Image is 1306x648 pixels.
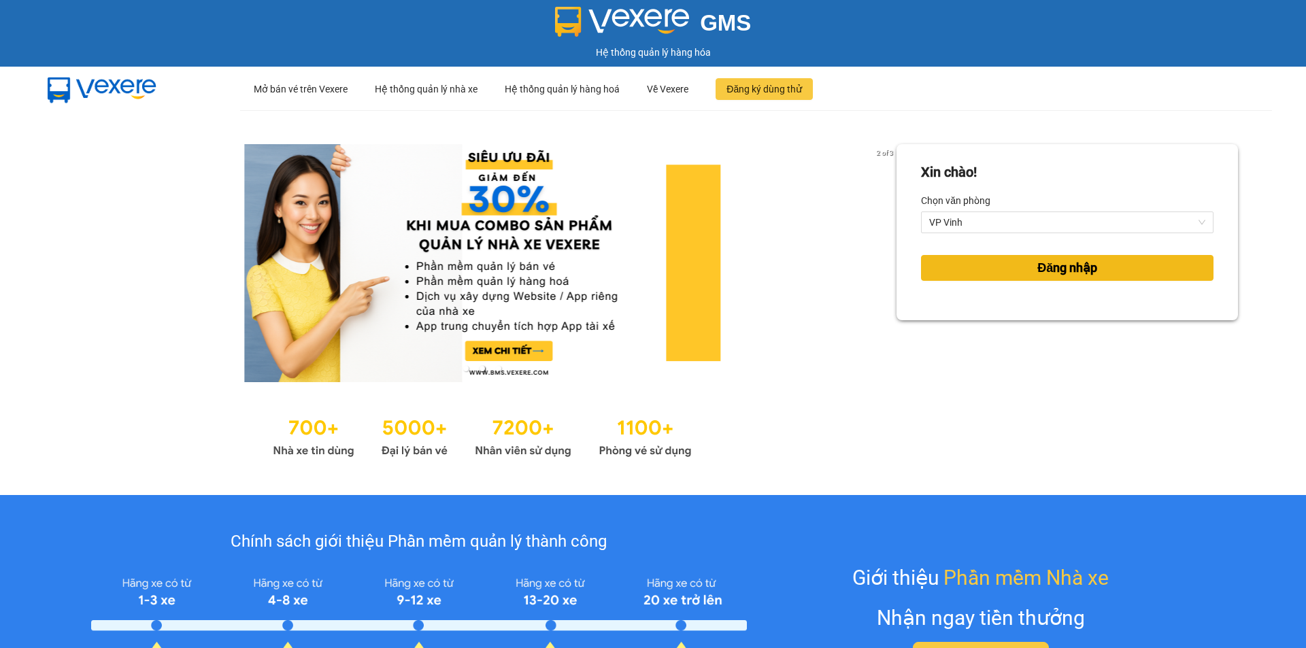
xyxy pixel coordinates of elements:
img: mbUUG5Q.png [34,67,170,112]
div: Mở bán vé trên Vexere [254,67,348,111]
span: Phần mềm Nhà xe [943,562,1109,594]
div: Nhận ngay tiền thưởng [877,602,1085,634]
div: Về Vexere [647,67,688,111]
button: Đăng nhập [921,255,1213,281]
div: Hệ thống quản lý hàng hóa [3,45,1303,60]
div: Hệ thống quản lý hàng hoá [505,67,620,111]
li: slide item 2 [480,366,485,371]
label: Chọn văn phòng [921,190,990,211]
span: Đăng ký dùng thử [726,82,802,97]
button: next slide / item [877,144,897,382]
span: GMS [700,10,751,35]
span: VP Vinh [929,212,1205,233]
div: Giới thiệu [852,562,1109,594]
li: slide item 1 [463,366,469,371]
img: logo 2 [555,7,690,37]
img: Statistics.png [273,409,692,461]
div: Chính sách giới thiệu Phần mềm quản lý thành công [91,529,746,555]
div: Xin chào! [921,162,977,183]
span: Đăng nhập [1037,258,1097,277]
p: 2 of 3 [873,144,897,162]
a: GMS [555,20,752,31]
button: previous slide / item [68,144,87,382]
div: Hệ thống quản lý nhà xe [375,67,478,111]
button: Đăng ký dùng thử [716,78,813,100]
li: slide item 3 [496,366,501,371]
